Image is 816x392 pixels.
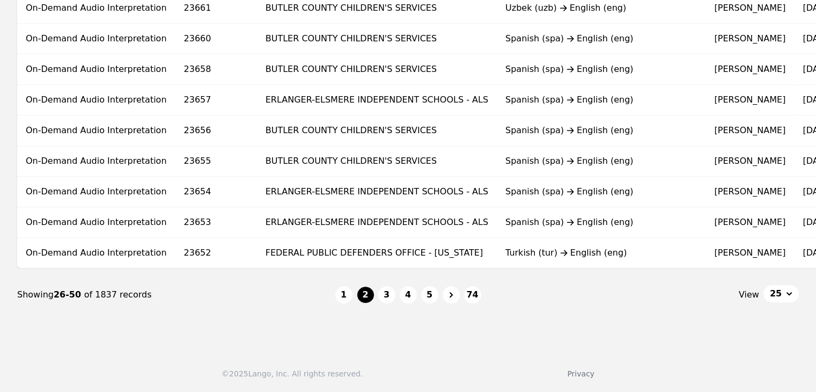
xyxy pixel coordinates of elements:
[175,146,257,177] td: 23655
[17,177,175,207] td: On-Demand Audio Interpretation
[705,85,794,115] td: [PERSON_NAME]
[705,238,794,268] td: [PERSON_NAME]
[739,288,759,301] span: View
[175,177,257,207] td: 23654
[705,54,794,85] td: [PERSON_NAME]
[505,124,697,137] div: Spanish (spa) English (eng)
[705,207,794,238] td: [PERSON_NAME]
[175,85,257,115] td: 23657
[705,115,794,146] td: [PERSON_NAME]
[175,24,257,54] td: 23660
[505,155,697,168] div: Spanish (spa) English (eng)
[770,287,782,300] span: 25
[54,289,84,300] span: 26-50
[257,207,497,238] td: ERLANGER-ELSMERE INDEPENDENT SCHOOLS - ALS
[257,24,497,54] td: BUTLER COUNTY CHILDREN'S SERVICES
[222,368,363,379] div: © 2025 Lango, Inc. All rights reserved.
[763,285,799,302] button: 25
[505,185,697,198] div: Spanish (spa) English (eng)
[175,207,257,238] td: 23653
[17,85,175,115] td: On-Demand Audio Interpretation
[17,238,175,268] td: On-Demand Audio Interpretation
[464,286,481,303] button: 74
[505,63,697,76] div: Spanish (spa) English (eng)
[705,177,794,207] td: [PERSON_NAME]
[17,115,175,146] td: On-Demand Audio Interpretation
[400,286,417,303] button: 4
[505,93,697,106] div: Spanish (spa) English (eng)
[17,207,175,238] td: On-Demand Audio Interpretation
[17,288,335,301] div: Showing of 1837 records
[257,54,497,85] td: BUTLER COUNTY CHILDREN'S SERVICES
[17,54,175,85] td: On-Demand Audio Interpretation
[505,216,697,229] div: Spanish (spa) English (eng)
[257,146,497,177] td: BUTLER COUNTY CHILDREN'S SERVICES
[17,24,175,54] td: On-Demand Audio Interpretation
[257,85,497,115] td: ERLANGER-ELSMERE INDEPENDENT SCHOOLS - ALS
[705,24,794,54] td: [PERSON_NAME]
[17,146,175,177] td: On-Demand Audio Interpretation
[567,369,594,378] a: Privacy
[505,32,697,45] div: Spanish (spa) English (eng)
[505,2,697,14] div: Uzbek (uzb) English (eng)
[175,238,257,268] td: 23652
[257,177,497,207] td: ERLANGER-ELSMERE INDEPENDENT SCHOOLS - ALS
[505,246,697,259] div: Turkish (tur) English (eng)
[257,115,497,146] td: BUTLER COUNTY CHILDREN'S SERVICES
[421,286,438,303] button: 5
[378,286,395,303] button: 3
[175,115,257,146] td: 23656
[335,286,352,303] button: 1
[705,146,794,177] td: [PERSON_NAME]
[17,268,799,321] nav: Page navigation
[257,238,497,268] td: FEDERAL PUBLIC DEFENDERS OFFICE - [US_STATE]
[175,54,257,85] td: 23658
